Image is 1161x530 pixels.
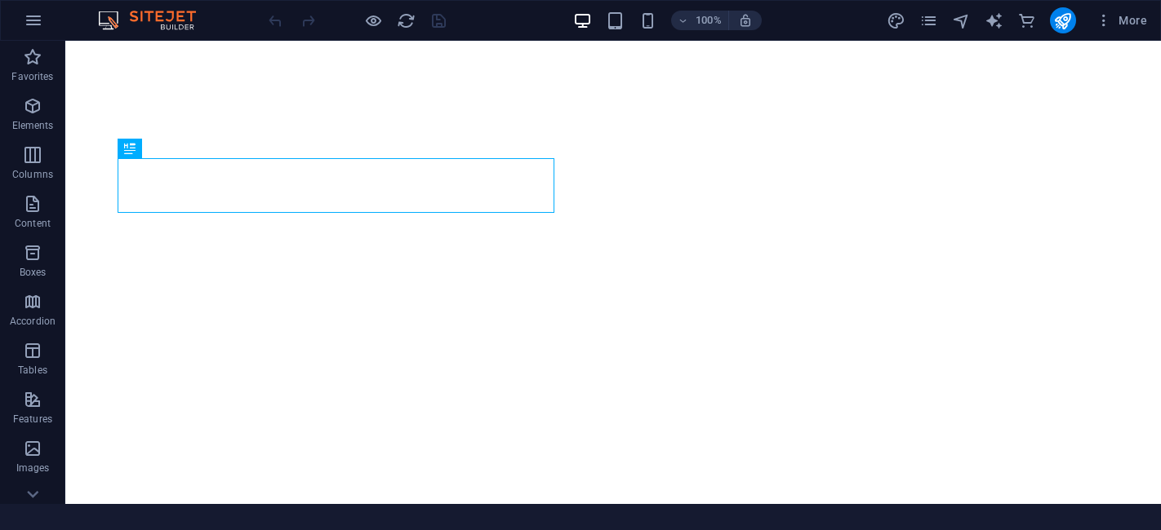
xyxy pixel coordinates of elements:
button: navigator [952,11,972,30]
p: Features [13,413,52,426]
img: Editor Logo [94,11,216,30]
p: Images [16,462,50,475]
i: Commerce [1017,11,1036,30]
button: 100% [671,11,729,30]
span: More [1096,12,1147,29]
button: pages [919,11,939,30]
h6: 100% [696,11,722,30]
p: Favorites [11,70,53,83]
i: Publish [1053,11,1072,30]
button: publish [1050,7,1076,33]
button: Click here to leave preview mode and continue editing [363,11,383,30]
button: More [1089,7,1154,33]
p: Tables [18,364,47,377]
i: Design (Ctrl+Alt+Y) [887,11,905,30]
p: Content [15,217,51,230]
p: Accordion [10,315,56,328]
i: AI Writer [985,11,1003,30]
button: text_generator [985,11,1004,30]
i: On resize automatically adjust zoom level to fit chosen device. [738,13,753,28]
button: reload [396,11,416,30]
button: design [887,11,906,30]
p: Boxes [20,266,47,279]
i: Navigator [952,11,971,30]
p: Columns [12,168,53,181]
i: Reload page [397,11,416,30]
button: commerce [1017,11,1037,30]
p: Elements [12,119,54,132]
i: Pages (Ctrl+Alt+S) [919,11,938,30]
